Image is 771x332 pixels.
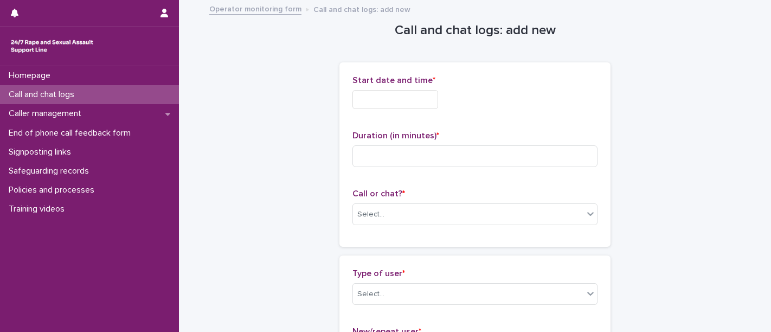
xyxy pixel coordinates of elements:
p: Signposting links [4,147,80,157]
div: Select... [357,289,384,300]
p: Homepage [4,71,59,81]
span: Duration (in minutes) [352,131,439,140]
span: Type of user [352,269,405,278]
h1: Call and chat logs: add new [339,23,611,39]
p: Safeguarding records [4,166,98,176]
p: Call and chat logs [4,90,83,100]
p: Caller management [4,108,90,119]
span: Call or chat? [352,189,405,198]
div: Select... [357,209,384,220]
img: rhQMoQhaT3yELyF149Cw [9,35,95,57]
p: Training videos [4,204,73,214]
p: Policies and processes [4,185,103,195]
p: End of phone call feedback form [4,128,139,138]
p: Call and chat logs: add new [313,3,410,15]
a: Operator monitoring form [209,2,301,15]
span: Start date and time [352,76,435,85]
